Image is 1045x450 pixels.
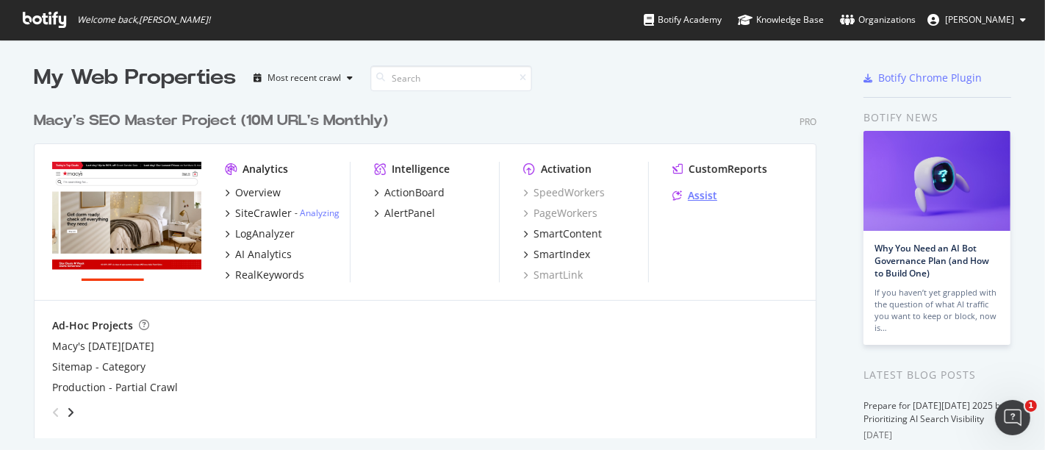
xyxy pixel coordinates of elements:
a: Assist [672,188,717,203]
iframe: Intercom live chat [995,400,1030,435]
div: angle-left [46,401,65,424]
div: LogAnalyzer [235,226,295,241]
a: SmartLink [523,268,583,282]
div: Analytics [243,162,288,176]
div: CustomReports [689,162,767,176]
a: ActionBoard [374,185,445,200]
div: If you haven’t yet grappled with the question of what AI traffic you want to keep or block, now is… [875,287,999,334]
a: Sitemap - Category [52,360,146,374]
div: Botify Academy [644,12,722,27]
img: www.macys.com [52,162,201,281]
div: Activation [541,162,592,176]
a: AlertPanel [374,206,435,221]
a: Macy's SEO Master Project (10M URL's Monthly) [34,110,394,132]
span: 1 [1025,400,1037,412]
div: RealKeywords [235,268,304,282]
div: My Web Properties [34,63,236,93]
button: [PERSON_NAME] [916,8,1038,32]
a: PageWorkers [523,206,597,221]
a: Macy's [DATE][DATE] [52,339,154,354]
div: angle-right [65,405,76,420]
a: Why You Need an AI Bot Governance Plan (and How to Build One) [875,242,989,279]
div: Organizations [840,12,916,27]
div: SmartContent [534,226,602,241]
div: [DATE] [863,429,1011,442]
a: Prepare for [DATE][DATE] 2025 by Prioritizing AI Search Visibility [863,399,1005,425]
span: Corinne Tynan [945,13,1014,26]
a: SiteCrawler- Analyzing [225,206,340,221]
div: Ad-Hoc Projects [52,318,133,333]
div: Botify news [863,110,1011,126]
a: AI Analytics [225,247,292,262]
a: SmartContent [523,226,602,241]
a: SmartIndex [523,247,590,262]
div: Pro [800,115,816,128]
a: LogAnalyzer [225,226,295,241]
div: ActionBoard [384,185,445,200]
div: Assist [688,188,717,203]
input: Search [370,65,532,91]
div: Macy's SEO Master Project (10M URL's Monthly) [34,110,388,132]
div: Botify Chrome Plugin [878,71,982,85]
div: Knowledge Base [738,12,824,27]
button: Most recent crawl [248,66,359,90]
div: SmartIndex [534,247,590,262]
a: RealKeywords [225,268,304,282]
div: grid [34,93,828,438]
div: Intelligence [392,162,450,176]
a: SpeedWorkers [523,185,605,200]
a: Production - Partial Crawl [52,380,178,395]
div: SiteCrawler [235,206,292,221]
a: Botify Chrome Plugin [863,71,982,85]
a: Analyzing [300,207,340,219]
a: Overview [225,185,281,200]
span: Welcome back, [PERSON_NAME] ! [77,14,210,26]
div: AI Analytics [235,247,292,262]
div: Latest Blog Posts [863,367,1011,383]
div: AlertPanel [384,206,435,221]
div: - [295,207,340,219]
div: Overview [235,185,281,200]
div: Most recent crawl [267,74,341,82]
a: CustomReports [672,162,767,176]
img: Why You Need an AI Bot Governance Plan (and How to Build One) [863,131,1010,231]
